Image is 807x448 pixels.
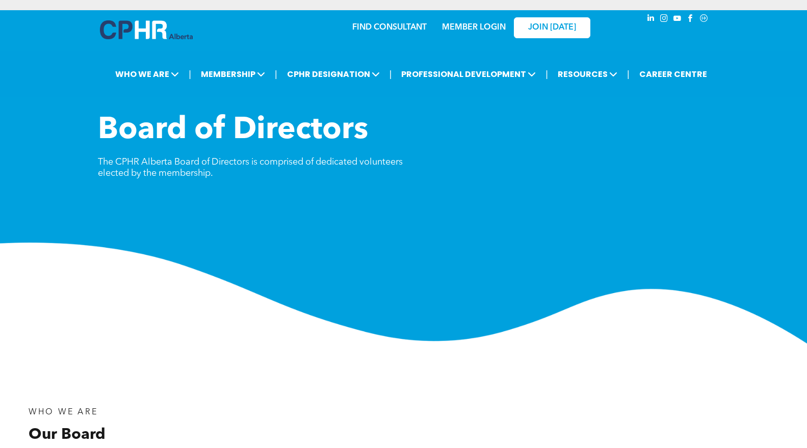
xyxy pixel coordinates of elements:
[352,23,427,32] a: FIND CONSULTANT
[189,64,191,85] li: |
[528,23,576,33] span: JOIN [DATE]
[29,408,98,416] span: WHO WE ARE
[198,65,268,84] span: MEMBERSHIP
[442,23,506,32] a: MEMBER LOGIN
[398,65,539,84] span: PROFESSIONAL DEVELOPMENT
[636,65,710,84] a: CAREER CENTRE
[284,65,383,84] span: CPHR DESIGNATION
[98,157,403,178] span: The CPHR Alberta Board of Directors is comprised of dedicated volunteers elected by the membership.
[112,65,182,84] span: WHO WE ARE
[389,64,392,85] li: |
[685,13,696,27] a: facebook
[98,115,368,146] span: Board of Directors
[275,64,277,85] li: |
[645,13,657,27] a: linkedin
[555,65,620,84] span: RESOURCES
[100,20,193,39] img: A blue and white logo for cp alberta
[659,13,670,27] a: instagram
[627,64,630,85] li: |
[514,17,590,38] a: JOIN [DATE]
[698,13,710,27] a: Social network
[545,64,548,85] li: |
[29,427,106,442] span: Our Board
[672,13,683,27] a: youtube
